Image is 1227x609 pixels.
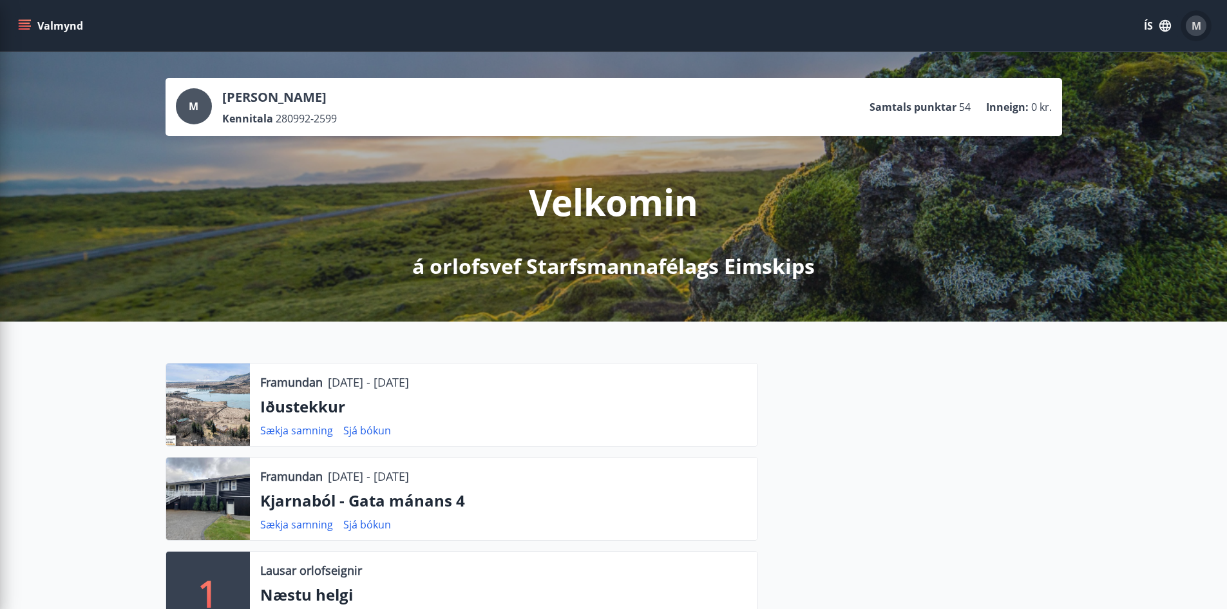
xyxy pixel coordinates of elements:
[260,423,333,438] a: Sækja samning
[15,14,88,37] button: menu
[870,100,956,114] p: Samtals punktar
[260,490,747,512] p: Kjarnaból - Gata mánans 4
[1137,14,1178,37] button: ÍS
[260,374,323,391] p: Framundan
[1181,10,1212,41] button: M
[260,468,323,485] p: Framundan
[343,423,391,438] a: Sjá bókun
[276,111,337,126] span: 280992-2599
[260,517,333,532] a: Sækja samning
[328,374,409,391] p: [DATE] - [DATE]
[260,562,362,579] p: Lausar orlofseignir
[260,584,747,606] p: Næstu helgi
[343,517,391,532] a: Sjá bókun
[222,111,273,126] p: Kennitala
[986,100,1029,114] p: Inneign :
[529,177,698,226] p: Velkomin
[189,99,198,113] span: M
[959,100,971,114] span: 54
[1192,19,1201,33] span: M
[328,468,409,485] p: [DATE] - [DATE]
[222,88,337,106] p: [PERSON_NAME]
[260,396,747,418] p: Iðustekkur
[412,252,815,280] p: á orlofsvef Starfsmannafélags Eimskips
[1031,100,1052,114] span: 0 kr.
